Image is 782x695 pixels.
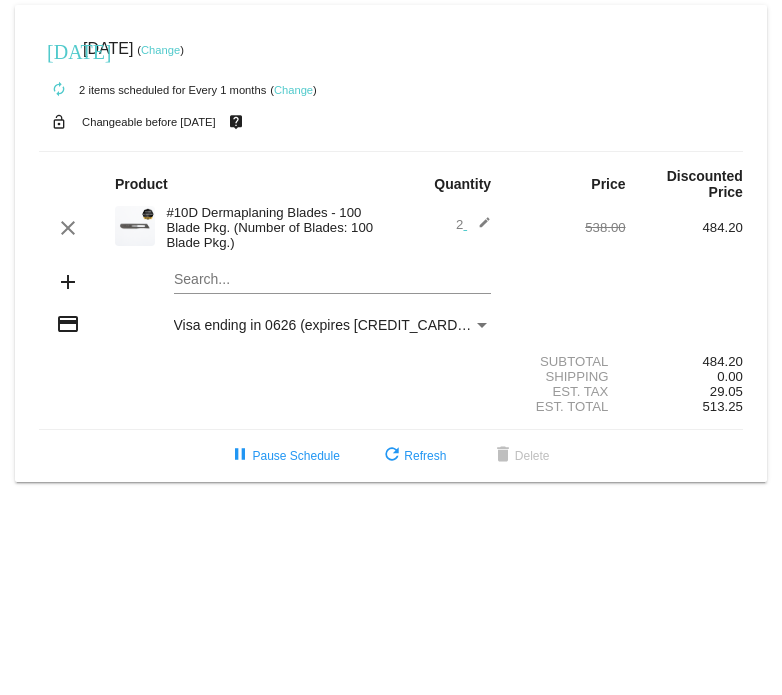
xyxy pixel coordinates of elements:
span: 0.00 [717,369,743,384]
button: Refresh [364,438,462,474]
mat-icon: pause [228,444,252,468]
mat-icon: credit_card [56,312,80,336]
span: Visa ending in 0626 (expires [CREDIT_CARD_DATA]) [174,317,509,333]
div: #10D Dermaplaning Blades - 100 Blade Pkg. (Number of Blades: 100 Blade Pkg.) [156,205,391,250]
strong: Price [591,176,625,192]
button: Pause Schedule [212,438,355,474]
div: Est. Total [508,399,625,414]
mat-select: Payment Method [174,317,492,333]
mat-icon: add [56,270,80,294]
div: Shipping [508,369,625,384]
small: ( ) [270,84,317,96]
mat-icon: lock_open [47,109,71,135]
mat-icon: live_help [224,109,248,135]
mat-icon: refresh [380,444,404,468]
button: Delete [475,438,566,474]
div: Est. Tax [508,384,625,399]
small: 2 items scheduled for Every 1 months [39,84,266,96]
mat-icon: delete [491,444,515,468]
mat-icon: autorenew [47,78,71,102]
span: 513.25 [703,399,743,414]
span: Refresh [380,449,446,463]
img: dermaplanepro-10d-dermaplaning-blade-close-up.png [115,206,155,246]
mat-icon: clear [56,216,80,240]
input: Search... [174,272,492,288]
strong: Product [115,176,168,192]
div: 484.20 [626,220,743,235]
div: 538.00 [508,220,625,235]
mat-icon: edit [467,216,491,240]
strong: Quantity [434,176,491,192]
div: 484.20 [626,354,743,369]
small: Changeable before [DATE] [82,116,216,128]
small: ( ) [137,44,184,56]
div: Subtotal [508,354,625,369]
a: Change [274,84,313,96]
span: 29.05 [710,384,743,399]
mat-icon: [DATE] [47,38,71,62]
span: Pause Schedule [228,449,339,463]
span: 2 [456,217,491,232]
span: Delete [491,449,550,463]
a: Change [141,44,180,56]
strong: Discounted Price [667,168,743,200]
